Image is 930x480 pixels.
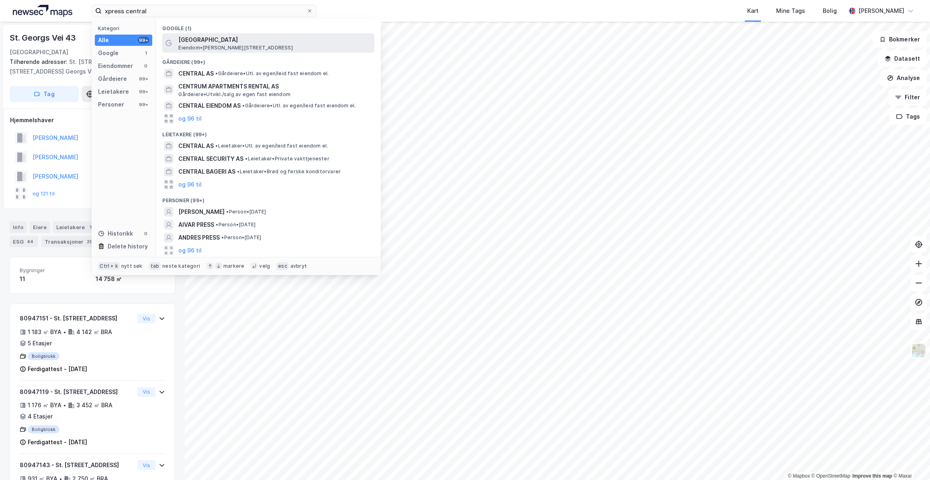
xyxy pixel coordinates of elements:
div: velg [259,263,270,269]
span: Person • [DATE] [226,209,266,215]
span: [GEOGRAPHIC_DATA] [178,35,371,45]
button: Bokmerker [873,31,927,47]
div: tab [149,262,161,270]
div: Ferdigattest - [DATE] [28,364,87,374]
span: • [216,222,218,228]
div: Delete history [108,242,148,251]
span: Leietaker • Private vakttjenester [245,156,329,162]
div: Ferdigattest - [DATE] [28,437,87,447]
span: CENTRUM APARTMENTS RENTAL AS [178,82,371,91]
div: Hjemmelshaver [10,115,175,125]
span: Gårdeiere • Utvikl./salg av egen fast eiendom [178,91,290,98]
div: markere [223,263,244,269]
div: neste kategori [162,263,200,269]
div: [GEOGRAPHIC_DATA] [10,47,68,57]
div: 299 [85,238,98,246]
span: • [245,156,247,162]
div: 99+ [138,101,149,108]
div: St. Georgs Vei 43 [10,31,78,44]
button: og 96 til [178,180,202,189]
div: ESG [10,236,38,247]
button: og 96 til [178,246,202,255]
div: 80947119 - St. [STREET_ADDRESS] [20,387,134,397]
button: Vis [137,314,155,323]
img: Z [911,343,926,358]
div: Eiendommer [98,61,133,71]
div: 80947151 - St. [STREET_ADDRESS] [20,314,134,323]
span: • [215,70,218,76]
a: Mapbox [788,473,810,479]
div: 80947143 - St. [STREET_ADDRESS] [20,460,134,470]
button: Tags [889,109,927,125]
button: Datasett [878,51,927,67]
div: [PERSON_NAME] [858,6,904,16]
span: Person • [DATE] [221,234,261,241]
div: Gårdeiere [98,74,127,84]
span: Gårdeiere • Utl. av egen/leid fast eiendom el. [215,70,329,77]
div: avbryt [290,263,307,269]
span: • [226,209,229,215]
div: 1 176 ㎡ BYA [28,400,61,410]
a: OpenStreetMap [811,473,850,479]
span: • [237,168,239,174]
button: Filter [888,89,927,105]
span: CENTRAL SECURITY AS [178,154,243,164]
div: Google [98,48,119,58]
div: Leietakere [53,222,98,233]
button: Analyse [880,70,927,86]
a: Improve this map [852,473,892,479]
div: Historikk [98,229,133,238]
span: CENTRAL AS [178,69,214,78]
div: Bolig [823,6,837,16]
span: Person • [DATE] [216,222,255,228]
div: 99+ [138,37,149,43]
div: Ctrl + k [98,262,120,270]
div: Mine Tags [776,6,805,16]
button: Vis [137,387,155,397]
div: 44 [25,238,35,246]
div: 14 758 ㎡ [96,274,165,284]
img: logo.a4113a55bc3d86da70a041830d287a7e.svg [13,5,72,17]
div: 4 Etasjer [28,412,53,421]
div: Eiere [30,222,50,233]
span: AIVAR PRESS [178,220,214,230]
div: Personer (99+) [156,191,381,205]
div: 1 [86,223,94,231]
div: Info [10,222,27,233]
div: Google (1) [156,19,381,33]
div: • [63,329,66,335]
div: 1 183 ㎡ BYA [28,327,61,337]
div: esc [276,262,289,270]
div: Kart [747,6,758,16]
iframe: Chat Widget [890,441,930,480]
div: 4 142 ㎡ BRA [76,327,112,337]
span: Tilhørende adresser: [10,58,69,65]
span: • [215,143,218,149]
span: Bygninger [20,267,89,274]
div: 99+ [138,76,149,82]
span: Gårdeiere • Utl. av egen/leid fast eiendom el. [242,103,356,109]
div: 99+ [138,88,149,95]
div: Leietakere (99+) [156,125,381,139]
span: • [221,234,224,240]
span: CENTRAL BAGERI AS [178,167,235,176]
div: 1 [143,50,149,56]
div: 5 Etasjer [28,338,52,348]
div: nytt søk [121,263,143,269]
button: og 96 til [178,114,202,123]
span: CENTRAL AS [178,141,214,151]
input: Søk på adresse, matrikkel, gårdeiere, leietakere eller personer [102,5,307,17]
div: 3 452 ㎡ BRA [76,400,112,410]
div: Personer [98,100,124,109]
div: • [63,402,66,408]
span: Leietaker • Brød og ferske konditorvarer [237,168,341,175]
span: Eiendom • [PERSON_NAME][STREET_ADDRESS] [178,45,292,51]
div: Kategori [98,25,152,31]
div: Transaksjoner [41,236,101,247]
span: ANDRES PRESS [178,233,220,242]
span: • [242,103,245,109]
button: Tag [10,86,79,102]
div: 0 [143,230,149,237]
span: [PERSON_NAME] [178,207,225,217]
